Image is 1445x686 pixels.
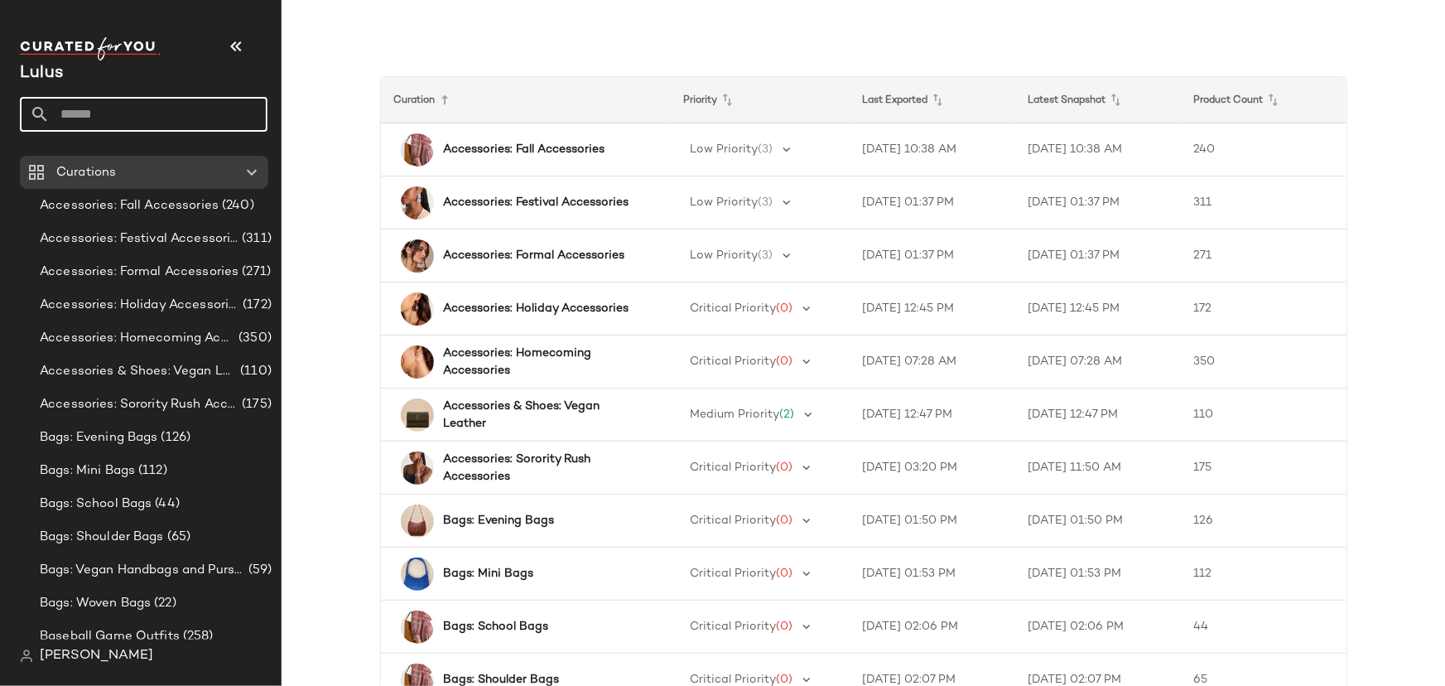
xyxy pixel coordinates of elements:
img: 2720031_01_OM_2025-08-05.jpg [401,186,434,220]
span: Low Priority [691,143,759,156]
b: Bags: Mini Bags [444,565,534,582]
img: 2638911_02_front_2025-08-27.jpg [401,558,434,591]
span: (2) [780,408,795,421]
td: 172 [1180,283,1346,336]
span: Low Priority [691,249,759,262]
td: [DATE] 12:45 PM [849,283,1014,336]
span: Accessories & Shoes: Vegan Leather [40,362,237,381]
b: Accessories: Formal Accessories [444,247,625,264]
th: Latest Snapshot [1014,77,1180,123]
td: 271 [1180,229,1346,283]
td: [DATE] 01:37 PM [849,229,1014,283]
img: 2735831_03_OM_2025-07-21.jpg [401,239,434,273]
span: Accessories: Holiday Accessories [40,296,239,315]
img: 2720251_01_OM_2025-08-18.jpg [401,452,434,485]
span: Critical Priority [691,514,777,527]
span: Critical Priority [691,568,777,580]
td: [DATE] 02:06 PM [1014,601,1180,654]
span: (110) [237,362,272,381]
td: [DATE] 01:37 PM [1014,229,1180,283]
span: Accessories: Homecoming Accessories [40,329,235,348]
span: Accessories: Fall Accessories [40,196,219,215]
img: 2753851_01_OM_2025-09-15.jpg [401,292,434,326]
span: Low Priority [691,196,759,209]
img: 2698451_01_OM_2025-08-06.jpg [401,611,434,644]
td: [DATE] 01:50 PM [1014,495,1180,548]
b: Accessories: Homecoming Accessories [444,345,641,379]
td: 175 [1180,442,1346,495]
td: [DATE] 01:53 PM [849,548,1014,601]
b: Accessories: Sorority Rush Accessories [444,451,641,486]
img: 2754491_01_OM_2025-09-19.jpg [401,345,434,379]
th: Curation [381,77,671,123]
span: (240) [219,196,254,215]
td: [DATE] 12:45 PM [1014,283,1180,336]
span: (22) [151,594,176,613]
span: (0) [777,302,793,315]
span: Accessories: Formal Accessories [40,263,238,282]
span: (0) [777,514,793,527]
span: [PERSON_NAME] [40,646,153,666]
span: (271) [238,263,271,282]
span: (112) [135,461,167,481]
td: [DATE] 10:38 AM [1014,123,1180,176]
td: [DATE] 01:50 PM [849,495,1014,548]
img: svg%3e [20,650,33,663]
span: (172) [239,296,272,315]
td: [DATE] 01:37 PM [849,176,1014,229]
span: Baseball Game Outfits [40,627,180,646]
img: cfy_white_logo.C9jOOHJF.svg [20,37,161,60]
span: (0) [777,355,793,368]
span: Bags: Woven Bags [40,594,151,613]
span: (0) [777,461,793,474]
span: Accessories: Sorority Rush Accessories [40,395,238,414]
td: 110 [1180,389,1346,442]
span: (175) [238,395,272,414]
span: Bags: Shoulder Bags [40,528,164,547]
b: Accessories: Festival Accessories [444,194,629,211]
span: Critical Priority [691,355,777,368]
img: 2682611_02_front_2025-09-19.jpg [401,399,434,432]
th: Priority [671,77,850,123]
span: (65) [164,528,191,547]
b: Bags: School Bags [444,618,549,635]
b: Accessories: Fall Accessories [444,141,605,158]
span: (44) [152,495,180,514]
td: [DATE] 10:38 AM [849,123,1014,176]
span: (350) [235,329,272,348]
td: 126 [1180,495,1346,548]
span: (3) [759,143,773,156]
td: 311 [1180,176,1346,229]
span: Critical Priority [691,674,777,686]
span: Critical Priority [691,461,777,474]
td: [DATE] 07:28 AM [1014,336,1180,389]
td: [DATE] 02:06 PM [849,601,1014,654]
span: Medium Priority [691,408,780,421]
td: [DATE] 01:37 PM [1014,176,1180,229]
span: Accessories: Festival Accessories [40,229,238,249]
th: Last Exported [849,77,1014,123]
span: Bags: Vegan Handbags and Purses [40,561,245,580]
span: Bags: School Bags [40,495,152,514]
td: [DATE] 03:20 PM [849,442,1014,495]
span: (3) [759,249,773,262]
span: Critical Priority [691,621,777,633]
span: (59) [245,561,272,580]
td: 240 [1180,123,1346,176]
span: Bags: Evening Bags [40,428,158,447]
span: Bags: Mini Bags [40,461,135,481]
span: (311) [238,229,272,249]
img: 2698451_01_OM_2025-08-06.jpg [401,133,434,167]
td: [DATE] 01:53 PM [1014,548,1180,601]
b: Accessories: Holiday Accessories [444,300,629,317]
b: Bags: Evening Bags [444,512,555,529]
img: 2756711_02_front_2025-09-12.jpg [401,505,434,538]
td: [DATE] 11:50 AM [1014,442,1180,495]
span: (0) [777,674,793,686]
b: Accessories & Shoes: Vegan Leather [444,398,641,432]
td: [DATE] 12:47 PM [849,389,1014,442]
span: (0) [777,621,793,633]
td: 350 [1180,336,1346,389]
td: [DATE] 07:28 AM [849,336,1014,389]
span: Critical Priority [691,302,777,315]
